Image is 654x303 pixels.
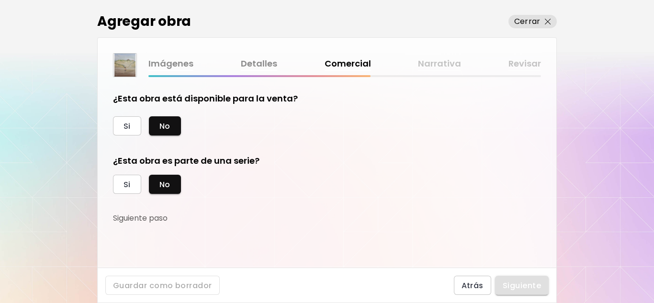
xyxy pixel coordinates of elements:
span: Atrás [462,281,484,291]
h5: ¿Esta obra es parte de una serie? [113,155,419,167]
button: No [149,116,181,135]
h5: ¿Esta obra está disponible para la venta? [113,92,298,105]
button: Atrás [454,276,491,295]
img: thumbnail [113,54,136,77]
button: No [149,175,181,194]
span: No [159,180,170,190]
a: Detalles [241,57,277,71]
span: No [159,121,170,131]
a: Imágenes [148,57,193,71]
h5: Siguiente paso [113,213,168,224]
